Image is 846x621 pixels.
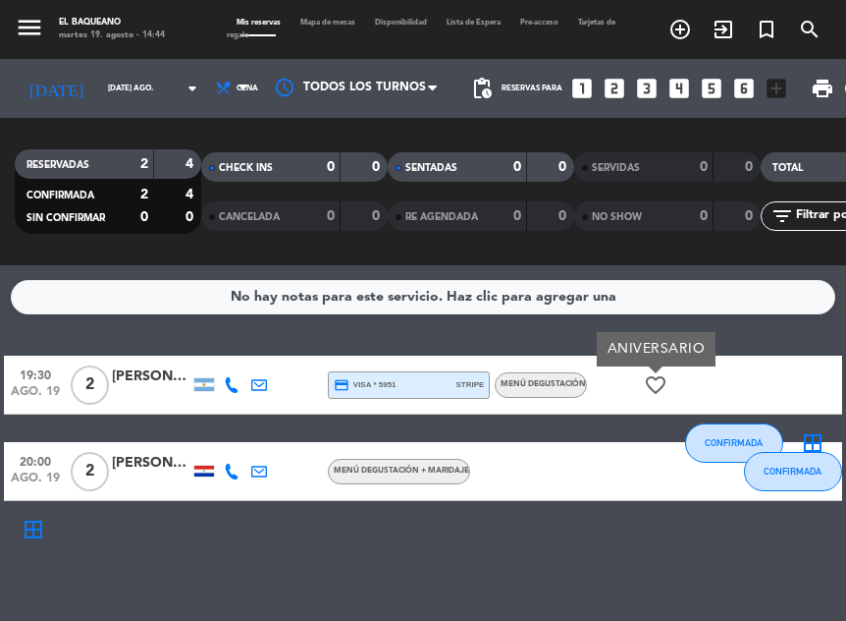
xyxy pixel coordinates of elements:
[11,472,60,494] span: ago. 19
[185,188,197,201] strong: 4
[112,366,190,388] div: [PERSON_NAME]
[26,160,89,170] span: RESERVADAS
[501,380,586,388] span: Menú degustación
[59,29,165,42] div: martes 19. agosto - 14:44
[334,377,396,393] span: visa * 5951
[365,19,437,27] span: Disponibilidad
[26,213,105,223] span: SIN CONFIRMAR
[470,77,494,100] span: pending_actions
[510,19,568,27] span: Pre-acceso
[219,212,280,222] span: CANCELADA
[712,18,735,41] i: exit_to_app
[112,452,190,475] div: [PERSON_NAME]
[744,452,842,491] button: CONFIRMADA
[811,77,834,100] span: print
[372,209,384,223] strong: 0
[140,157,148,171] strong: 2
[644,373,667,397] i: favorite_border
[71,366,109,405] span: 2
[700,160,708,174] strong: 0
[11,449,60,472] span: 20:00
[140,210,148,224] strong: 0
[731,76,757,101] i: looks_6
[15,13,44,47] button: menu
[798,18,821,41] i: search
[237,84,258,93] span: Cena
[227,19,615,39] span: Tarjetas de regalo
[745,160,757,174] strong: 0
[11,385,60,408] span: ago. 19
[513,160,521,174] strong: 0
[185,210,197,224] strong: 0
[502,84,562,93] span: Reservas para
[26,191,94,200] span: CONFIRMADA
[569,76,595,101] i: looks_one
[227,19,291,27] span: Mis reservas
[745,209,757,223] strong: 0
[181,77,204,100] i: arrow_drop_down
[291,19,365,27] span: Mapa de mesas
[15,13,44,42] i: menu
[764,466,821,477] span: CONFIRMADA
[219,163,273,173] span: CHECK INS
[11,363,60,385] span: 19:30
[455,378,484,391] span: stripe
[15,70,98,106] i: [DATE]
[334,467,469,475] span: Menú degustación + maridaje
[513,209,521,223] strong: 0
[705,437,763,448] span: CONFIRMADA
[770,204,794,228] i: filter_list
[666,76,692,101] i: looks_4
[59,17,165,29] div: El Baqueano
[405,212,478,222] span: RE AGENDADA
[699,76,724,101] i: looks_5
[772,163,803,173] span: TOTAL
[700,209,708,223] strong: 0
[405,163,457,173] span: SENTADAS
[71,452,109,491] span: 2
[801,431,824,455] i: border_all
[437,19,510,27] span: Lista de Espera
[602,76,627,101] i: looks_two
[558,160,570,174] strong: 0
[334,377,349,393] i: credit_card
[755,18,778,41] i: turned_in_not
[685,423,783,463] button: CONFIRMADA
[22,518,45,541] i: border_all
[592,163,640,173] span: SERVIDAS
[140,188,148,201] strong: 2
[634,76,660,101] i: looks_3
[231,286,616,309] div: No hay notas para este servicio. Haz clic para agregar una
[592,212,642,222] span: NO SHOW
[185,157,197,171] strong: 4
[558,209,570,223] strong: 0
[327,160,335,174] strong: 0
[764,76,789,101] i: add_box
[327,209,335,223] strong: 0
[597,332,715,367] div: ANIVERSARIO
[668,18,692,41] i: add_circle_outline
[372,160,384,174] strong: 0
